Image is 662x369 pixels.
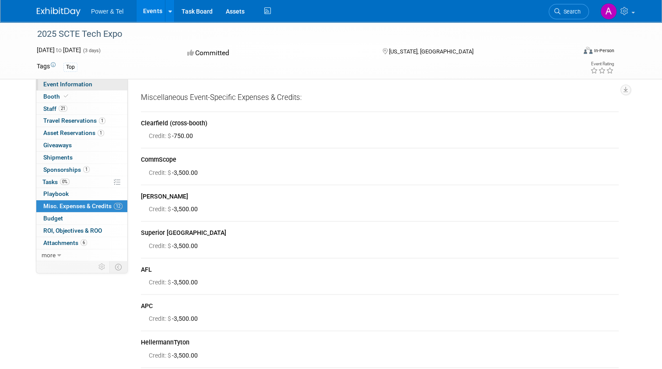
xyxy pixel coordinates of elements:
a: Asset Reservations1 [36,127,127,139]
span: Credit: $ [149,279,172,286]
a: Giveaways [36,139,127,151]
span: -3,500.00 [149,352,201,359]
img: Format-Inperson.png [584,47,592,54]
span: Credit: $ [149,315,172,322]
a: Travel Reservations1 [36,115,127,127]
a: Search [549,4,589,19]
span: Credit: $ [149,242,172,249]
div: [PERSON_NAME] [141,192,619,202]
div: 2025 SCTE Tech Expo [34,26,565,42]
a: Tasks0% [36,176,127,188]
a: Playbook [36,188,127,200]
div: APC [141,302,619,312]
i: Booth reservation complete [64,94,68,99]
span: -3,500.00 [149,206,201,213]
span: Event Information [43,81,92,88]
span: -3,500.00 [149,279,201,286]
span: 1 [99,117,105,124]
span: Credit: $ [149,352,172,359]
span: 0% [60,178,70,185]
div: Miscellaneous Event-Specific Expenses & Credits: [141,92,619,106]
span: Credit: $ [149,132,172,139]
span: Misc. Expenses & Credits [43,202,123,209]
a: Booth [36,91,127,103]
span: Playbook [43,190,69,197]
div: In-Person [594,47,614,54]
a: Attachments6 [36,237,127,249]
div: AFL [141,265,619,276]
a: Staff21 [36,103,127,115]
img: ExhibitDay [37,7,81,16]
span: 6 [81,239,87,246]
td: Tags [37,62,56,72]
div: Event Format [529,46,614,59]
span: -750.00 [149,132,196,139]
span: -3,500.00 [149,315,201,322]
span: ROI, Objectives & ROO [43,227,102,234]
div: Superior [GEOGRAPHIC_DATA] [141,228,619,239]
span: Staff [43,105,67,112]
a: Shipments [36,152,127,163]
span: Booth [43,93,70,100]
a: Misc. Expenses & Credits12 [36,200,127,212]
span: to [55,46,63,53]
span: Shipments [43,154,73,161]
div: CommScope [141,155,619,166]
span: -3,500.00 [149,242,201,249]
div: HellermannTyton [141,338,619,348]
div: Top [63,63,77,72]
a: ROI, Objectives & ROO [36,225,127,237]
span: Budget [43,215,63,222]
div: Event Rating [590,62,614,66]
span: [DATE] [DATE] [37,46,81,53]
td: Toggle Event Tabs [110,261,128,273]
span: Attachments [43,239,87,246]
span: 21 [59,105,67,112]
span: -3,500.00 [149,169,201,176]
span: Travel Reservations [43,117,105,124]
span: [US_STATE], [GEOGRAPHIC_DATA] [389,48,473,55]
span: Tasks [42,178,70,185]
span: Credit: $ [149,169,172,176]
span: 1 [83,166,90,173]
span: Credit: $ [149,206,172,213]
span: Sponsorships [43,166,90,173]
span: Search [560,8,581,15]
span: Power & Tel [91,8,123,15]
div: Clearfield (cross-booth) [141,119,619,129]
a: Event Information [36,78,127,90]
a: more [36,249,127,261]
a: Sponsorships1 [36,164,127,176]
span: (3 days) [82,48,101,53]
a: Budget [36,213,127,224]
div: Committed [185,46,368,61]
img: Annette Bittner [600,3,617,20]
span: Giveaways [43,142,72,149]
span: 1 [98,130,104,136]
td: Personalize Event Tab Strip [95,261,110,273]
span: more [42,252,56,259]
span: Asset Reservations [43,129,104,136]
span: 12 [114,203,123,209]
